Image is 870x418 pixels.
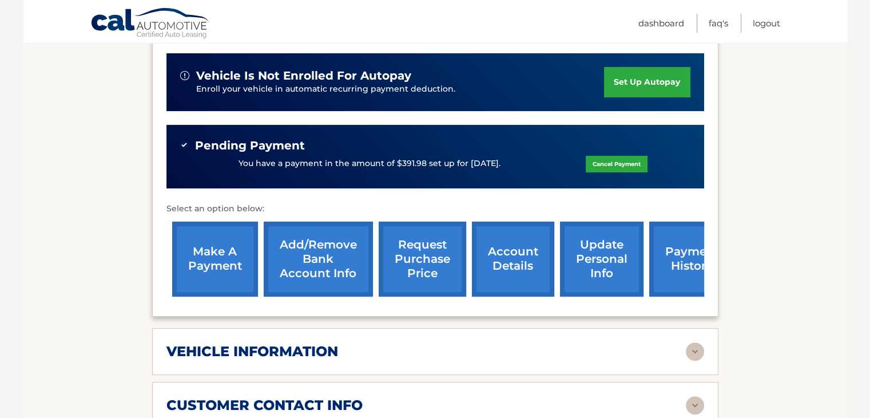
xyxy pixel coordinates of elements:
[560,222,643,297] a: update personal info
[196,69,411,83] span: vehicle is not enrolled for autopay
[195,139,305,153] span: Pending Payment
[638,14,684,33] a: Dashboard
[90,7,210,41] a: Cal Automotive
[196,83,605,96] p: Enroll your vehicle in automatic recurring payment deduction.
[172,222,258,297] a: make a payment
[709,14,728,33] a: FAQ's
[649,222,735,297] a: payment history
[686,342,704,361] img: accordion-rest.svg
[180,71,189,80] img: alert-white.svg
[753,14,780,33] a: Logout
[472,222,554,297] a: account details
[264,222,373,297] a: Add/Remove bank account info
[166,397,363,414] h2: customer contact info
[239,157,500,170] p: You have a payment in the amount of $391.98 set up for [DATE].
[604,67,690,97] a: set up autopay
[686,396,704,415] img: accordion-rest.svg
[379,222,466,297] a: request purchase price
[166,202,704,216] p: Select an option below:
[586,156,647,172] a: Cancel Payment
[166,343,338,360] h2: vehicle information
[180,141,188,149] img: check-green.svg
